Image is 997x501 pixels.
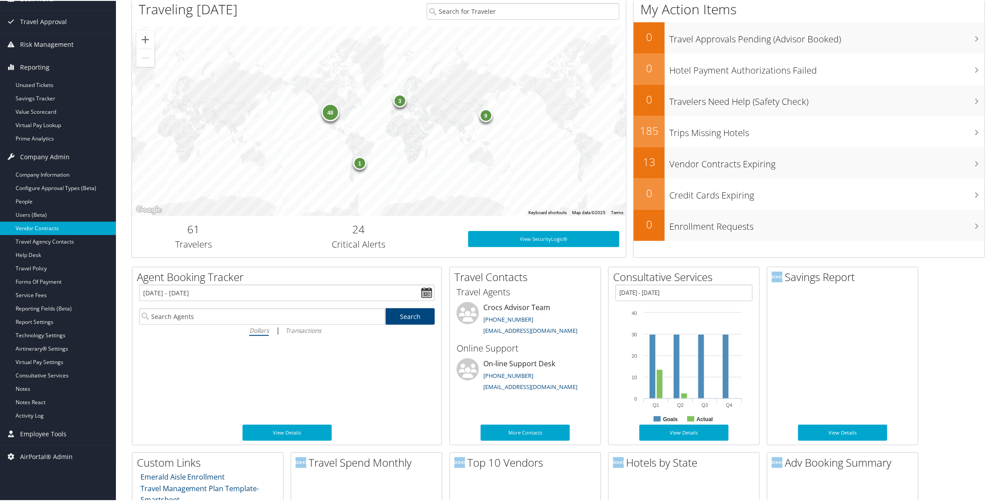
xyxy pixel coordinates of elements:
h2: Travel Spend Monthly [296,454,442,469]
button: Zoom in [136,30,154,48]
h3: Travel Agents [457,285,594,298]
h2: Custom Links [137,454,283,469]
li: Crocs Advisor Team [452,301,598,338]
text: Q3 [702,402,709,407]
a: 13Vendor Contracts Expiring [634,146,985,178]
h3: Enrollment Requests [669,215,985,232]
text: Q2 [677,402,684,407]
input: Search Agents [139,307,385,324]
tspan: 30 [632,331,637,336]
a: More Contacts [481,424,570,440]
span: Risk Management [20,33,74,55]
input: Search for Traveler [427,2,619,19]
text: Q4 [726,402,733,407]
a: 0Enrollment Requests [634,209,985,240]
a: 0Credit Cards Expiring [634,178,985,209]
img: domo-logo.png [772,456,783,467]
h2: 0 [634,60,665,75]
h2: Travel Contacts [454,269,601,284]
h3: Travelers [139,237,249,250]
tspan: 40 [632,310,637,315]
h2: Savings Report [772,269,918,284]
span: Map data ©2025 [572,209,606,214]
h2: Adv Booking Summary [772,454,918,469]
text: Q1 [653,402,659,407]
a: Open this area in Google Maps (opens a new window) [134,203,164,215]
li: On-line Support Desk [452,357,598,394]
tspan: 0 [634,395,637,401]
a: Terms (opens in new tab) [611,209,623,214]
h3: Online Support [457,341,594,354]
tspan: 10 [632,374,637,379]
h3: Credit Cards Expiring [669,184,985,201]
div: 3 [393,93,407,107]
a: View Details [798,424,887,440]
a: View SecurityLogic® [468,230,619,246]
span: Employee Tools [20,422,66,444]
a: View Details [639,424,729,440]
button: Keyboard shortcuts [528,209,567,215]
tspan: 20 [632,352,637,358]
a: [PHONE_NUMBER] [483,315,533,323]
h2: 24 [262,221,455,236]
a: 185Trips Missing Hotels [634,115,985,146]
h2: Top 10 Vendors [454,454,601,469]
h2: 61 [139,221,249,236]
h2: 0 [634,185,665,200]
span: Company Admin [20,145,70,167]
h3: Hotel Payment Authorizations Failed [669,59,985,76]
button: Zoom out [136,48,154,66]
span: Travel Approval [20,10,67,32]
i: Dollars [249,325,269,334]
h2: Hotels by State [613,454,759,469]
text: Goals [663,415,678,422]
h2: 0 [634,29,665,44]
a: [PHONE_NUMBER] [483,371,533,379]
h2: 0 [634,91,665,106]
a: [EMAIL_ADDRESS][DOMAIN_NAME] [483,382,577,390]
img: domo-logo.png [296,456,306,467]
a: 0Travel Approvals Pending (Advisor Booked) [634,21,985,53]
text: Actual [696,415,713,422]
div: 48 [321,103,339,120]
h2: 0 [634,216,665,231]
a: 0Hotel Payment Authorizations Failed [634,53,985,84]
h3: Travel Approvals Pending (Advisor Booked) [669,28,985,45]
a: Search [386,307,435,324]
h3: Travelers Need Help (Safety Check) [669,90,985,107]
div: 1 [353,156,367,169]
h3: Critical Alerts [262,237,455,250]
img: domo-logo.png [613,456,624,467]
a: View Details [243,424,332,440]
h2: 13 [634,153,665,169]
a: [EMAIL_ADDRESS][DOMAIN_NAME] [483,326,577,334]
div: 9 [479,108,493,121]
h3: Trips Missing Hotels [669,121,985,138]
i: Transactions [285,325,321,334]
a: 0Travelers Need Help (Safety Check) [634,84,985,115]
h2: 185 [634,122,665,137]
h3: Vendor Contracts Expiring [669,153,985,170]
div: | [139,324,435,335]
a: Emerald Aisle Enrollment [140,471,225,481]
img: domo-logo.png [772,271,783,282]
img: domo-logo.png [454,456,465,467]
h2: Consultative Services [613,269,759,284]
span: Reporting [20,55,49,78]
h2: Agent Booking Tracker [137,269,441,284]
img: Google [134,203,164,215]
span: AirPortal® Admin [20,445,73,467]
